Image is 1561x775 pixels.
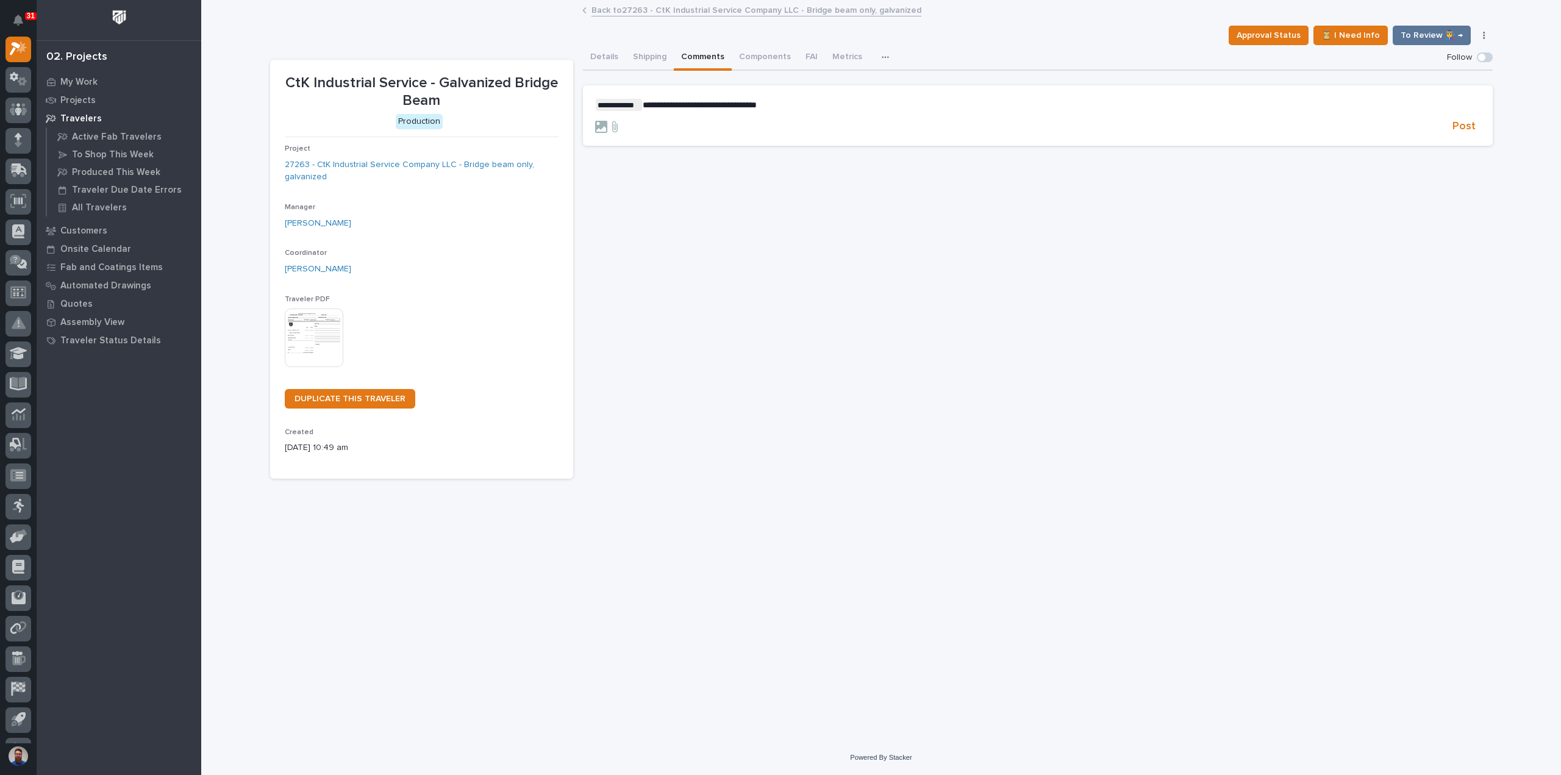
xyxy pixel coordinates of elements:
[5,7,31,33] button: Notifications
[60,262,163,273] p: Fab and Coatings Items
[37,276,201,295] a: Automated Drawings
[108,6,130,29] img: Workspace Logo
[285,429,313,436] span: Created
[1229,26,1309,45] button: Approval Status
[72,185,182,196] p: Traveler Due Date Errors
[47,128,201,145] a: Active Fab Travelers
[60,317,124,328] p: Assembly View
[60,335,161,346] p: Traveler Status Details
[60,77,98,88] p: My Work
[37,221,201,240] a: Customers
[285,296,330,303] span: Traveler PDF
[626,45,674,71] button: Shipping
[60,226,107,237] p: Customers
[285,217,351,230] a: [PERSON_NAME]
[285,159,559,184] a: 27263 - CtK Industrial Service Company LLC - Bridge beam only, galvanized
[1313,26,1388,45] button: ⏳ I Need Info
[1393,26,1471,45] button: To Review 👨‍🏭 →
[60,113,102,124] p: Travelers
[15,15,31,34] div: Notifications31
[583,45,626,71] button: Details
[60,299,93,310] p: Quotes
[732,45,798,71] button: Components
[37,258,201,276] a: Fab and Coatings Items
[674,45,732,71] button: Comments
[1237,28,1301,43] span: Approval Status
[47,163,201,180] a: Produced This Week
[37,313,201,331] a: Assembly View
[1447,52,1472,63] p: Follow
[285,389,415,409] a: DUPLICATE THIS TRAVELER
[850,754,912,761] a: Powered By Stacker
[72,202,127,213] p: All Travelers
[37,91,201,109] a: Projects
[60,280,151,291] p: Automated Drawings
[27,12,35,20] p: 31
[5,743,31,769] button: users-avatar
[285,441,559,454] p: [DATE] 10:49 am
[37,295,201,313] a: Quotes
[47,199,201,216] a: All Travelers
[46,51,107,64] div: 02. Projects
[1448,120,1481,134] button: Post
[825,45,870,71] button: Metrics
[1321,28,1380,43] span: ⏳ I Need Info
[37,331,201,349] a: Traveler Status Details
[72,167,160,178] p: Produced This Week
[285,249,327,257] span: Coordinator
[47,181,201,198] a: Traveler Due Date Errors
[37,109,201,127] a: Travelers
[60,244,131,255] p: Onsite Calendar
[285,145,310,152] span: Project
[47,146,201,163] a: To Shop This Week
[295,395,405,403] span: DUPLICATE THIS TRAVELER
[72,132,162,143] p: Active Fab Travelers
[396,114,443,129] div: Production
[591,2,921,16] a: Back to27263 - CtK Industrial Service Company LLC - Bridge beam only, galvanized
[60,95,96,106] p: Projects
[1401,28,1463,43] span: To Review 👨‍🏭 →
[1452,120,1476,134] span: Post
[285,74,559,110] p: CtK Industrial Service - Galvanized Bridge Beam
[285,204,315,211] span: Manager
[37,73,201,91] a: My Work
[285,263,351,276] a: [PERSON_NAME]
[72,149,154,160] p: To Shop This Week
[37,240,201,258] a: Onsite Calendar
[798,45,825,71] button: FAI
